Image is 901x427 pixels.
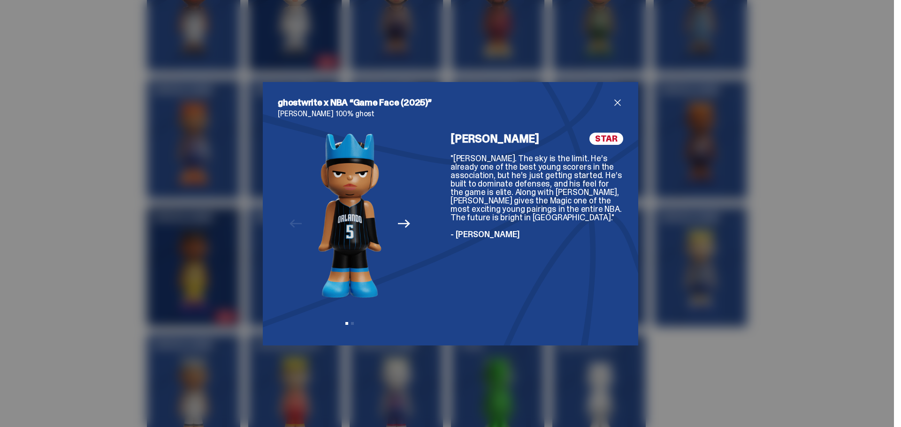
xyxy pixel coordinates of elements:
[318,133,382,298] img: NBA%20Game%20Face%20-%20Website%20Archive.270.png
[345,322,348,325] button: View slide 1
[450,133,539,144] h4: [PERSON_NAME]
[278,110,623,118] p: [PERSON_NAME] 100% ghost
[450,229,520,240] span: - [PERSON_NAME]
[278,97,612,108] h2: ghostwrite x NBA “Game Face (2025)”
[589,133,623,145] span: STAR
[351,322,354,325] button: View slide 2
[612,97,623,108] button: close
[394,214,414,234] button: Next
[450,154,623,239] div: "[PERSON_NAME]. The sky is the limit. He’s already one of the best young scorers in the associati...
